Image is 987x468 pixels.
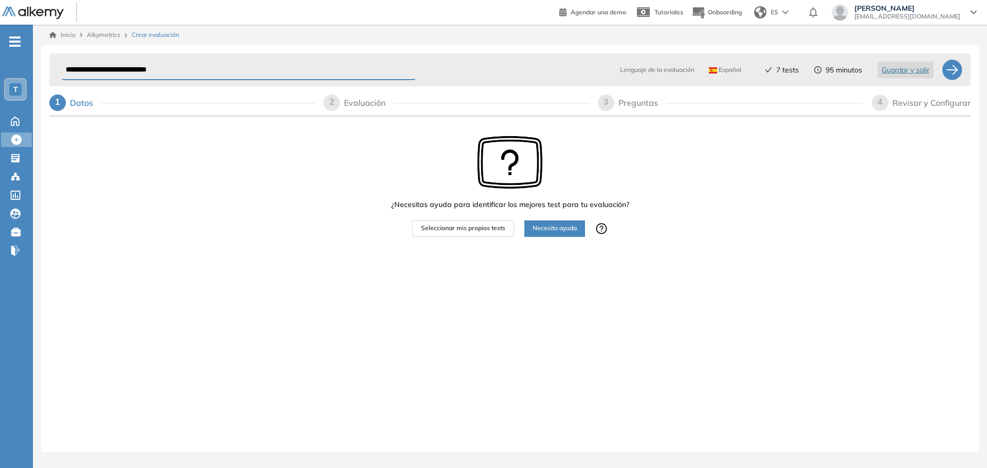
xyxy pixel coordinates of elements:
div: Datos [70,95,101,111]
span: 2 [330,98,334,106]
iframe: Chat Widget [802,349,987,468]
button: Necesito ayuda [524,220,585,237]
span: ES [771,8,778,17]
span: 3 [604,98,608,106]
span: Seleccionar mis propios tests [421,223,505,233]
span: Crear evaluación [132,30,179,40]
div: Evaluación [344,95,394,111]
span: 7 tests [776,65,799,76]
span: ¿Necesitas ayuda para identificar los mejores test para tu evaluación? [391,199,629,210]
div: 1Datos [49,95,315,111]
span: Tutoriales [654,8,683,16]
span: check [765,66,772,73]
i: - [9,41,21,43]
div: Revisar y Configurar [892,95,971,111]
span: [PERSON_NAME] [854,4,960,12]
span: Necesito ayuda [533,223,577,233]
span: Guardar y salir [882,64,929,76]
button: Onboarding [691,2,742,24]
button: Guardar y salir [878,62,934,78]
span: 4 [878,98,883,106]
div: 2Evaluación [323,95,589,111]
div: 3Preguntas [598,95,864,111]
img: Logo [2,7,64,20]
span: Alkymetrics [87,31,120,39]
img: world [754,6,766,18]
span: Español [709,66,741,74]
span: [EMAIL_ADDRESS][DOMAIN_NAME] [854,12,960,21]
span: Agendar una demo [571,8,626,16]
button: Seleccionar mis propios tests [412,220,514,237]
span: T [13,85,18,93]
span: Onboarding [708,8,742,16]
span: 95 minutos [826,65,862,76]
a: Agendar una demo [559,5,626,17]
img: arrow [782,10,789,14]
span: 1 [56,98,60,106]
div: Widget de chat [802,349,987,468]
span: clock-circle [814,66,821,73]
div: 4Revisar y Configurar [872,95,971,111]
a: Inicio [49,30,76,40]
div: Preguntas [618,95,666,111]
img: ESP [709,67,717,73]
span: Lenguaje de la evaluación [620,65,694,74]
